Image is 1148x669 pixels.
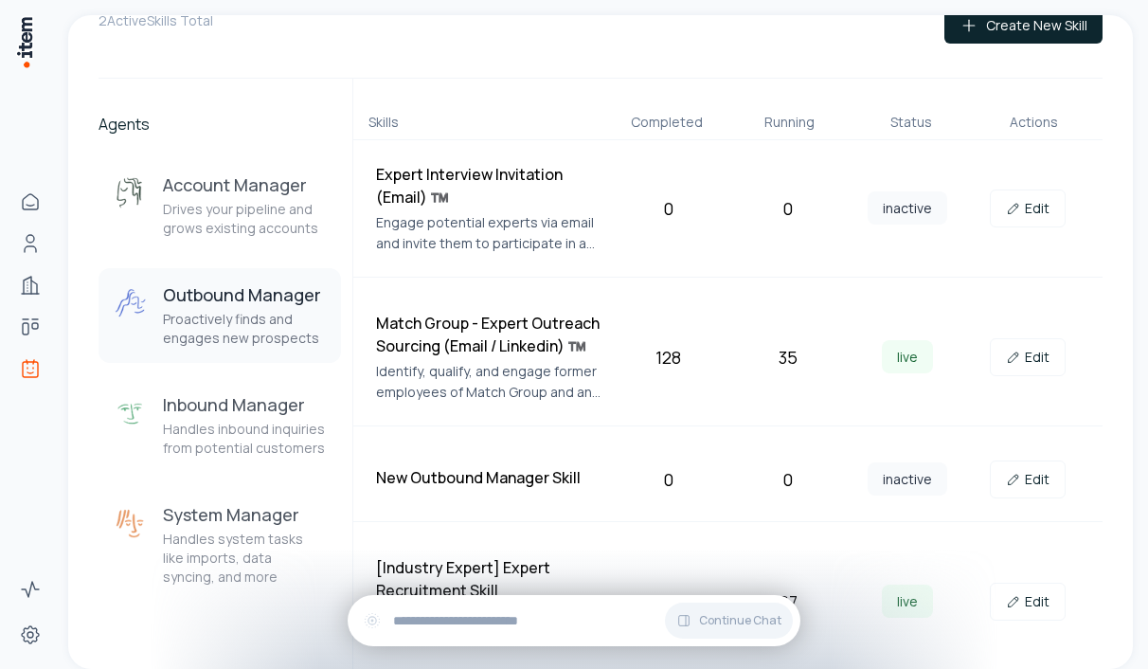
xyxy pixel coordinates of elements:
[368,113,598,132] div: Skills
[376,163,601,208] h4: Expert Interview Invitation (Email) ™️
[882,340,933,373] span: live
[699,613,781,628] span: Continue Chat
[944,8,1103,44] button: Create New Skill
[99,113,341,136] h2: Agents
[990,190,1066,227] a: Edit
[163,283,326,306] h3: Outbound Manager
[736,195,841,222] div: 0
[990,461,1066,498] a: Edit
[858,113,965,132] div: Status
[616,588,721,615] div: 273
[163,310,326,348] p: Proactively finds and engages new prospects
[376,466,601,489] h4: New Outbound Manager Skill
[99,158,341,253] button: Account ManagerAccount ManagerDrives your pipeline and grows existing accounts
[99,488,341,602] button: System ManagerSystem ManagerHandles system tasks like imports, data syncing, and more
[868,462,947,496] span: inactive
[15,15,34,69] img: Item Brain Logo
[613,113,720,132] div: Completed
[11,616,49,654] a: Settings
[11,570,49,608] a: Activity
[114,177,148,211] img: Account Manager
[99,378,341,473] button: Inbound ManagerInbound ManagerHandles inbound inquiries from potential customers
[11,308,49,346] a: Deals
[163,200,326,238] p: Drives your pipeline and grows existing accounts
[99,11,213,30] p: 2 Active Skills Total
[163,530,326,587] p: Handles system tasks like imports, data syncing, and more
[665,603,793,639] button: Continue Chat
[99,268,341,363] button: Outbound ManagerOutbound ManagerProactively finds and engages new prospects
[868,191,947,225] span: inactive
[616,344,721,371] div: 128
[11,225,49,262] a: People
[990,583,1066,621] a: Edit
[348,595,800,646] div: Continue Chat
[376,312,601,357] h4: Match Group - Expert Outreach Sourcing (Email / Linkedin) ™️
[980,113,1087,132] div: Actions
[163,393,326,416] h3: Inbound Manager
[376,361,601,403] p: Identify, qualify, and engage former employees of Match Group and any of its subsidiary brands (e...
[376,212,601,254] p: Engage potential experts via email and invite them to participate in a paid interview related to ...
[163,420,326,458] p: Handles inbound inquiries from potential customers
[114,287,148,321] img: Outbound Manager
[11,183,49,221] a: Home
[736,344,841,371] div: 35
[163,173,326,196] h3: Account Manager
[882,585,933,618] span: live
[616,195,721,222] div: 0
[163,503,326,526] h3: System Manager
[376,556,601,602] h4: [Industry Expert] Expert Recruitment Skill
[11,350,49,388] a: Agents
[114,507,148,541] img: System Manager
[11,266,49,304] a: Companies
[735,113,842,132] div: Running
[736,588,841,615] div: 67
[114,397,148,431] img: Inbound Manager
[616,466,721,493] div: 0
[736,466,841,493] div: 0
[990,338,1066,376] a: Edit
